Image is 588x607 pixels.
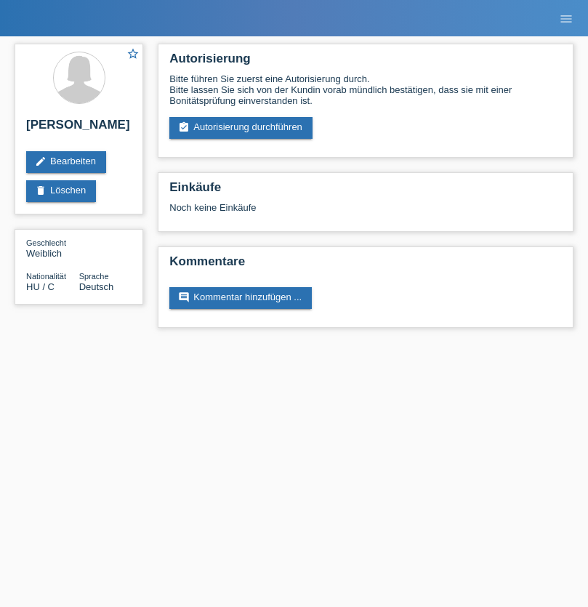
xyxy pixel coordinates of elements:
[169,180,562,202] h2: Einkäufe
[26,180,96,202] a: deleteLöschen
[169,287,312,309] a: commentKommentar hinzufügen ...
[169,202,562,224] div: Noch keine Einkäufe
[559,12,573,26] i: menu
[169,73,562,106] div: Bitte führen Sie zuerst eine Autorisierung durch. Bitte lassen Sie sich von der Kundin vorab münd...
[35,156,47,167] i: edit
[552,14,581,23] a: menu
[178,121,190,133] i: assignment_turned_in
[169,117,313,139] a: assignment_turned_inAutorisierung durchführen
[79,281,114,292] span: Deutsch
[178,292,190,303] i: comment
[26,272,66,281] span: Nationalität
[26,237,79,259] div: Weiblich
[26,151,106,173] a: editBearbeiten
[169,254,562,276] h2: Kommentare
[35,185,47,196] i: delete
[126,47,140,63] a: star_border
[26,238,66,247] span: Geschlecht
[26,118,132,140] h2: [PERSON_NAME]
[126,47,140,60] i: star_border
[79,272,109,281] span: Sprache
[169,52,562,73] h2: Autorisierung
[26,281,55,292] span: Ungarn / C / 13.10.2011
